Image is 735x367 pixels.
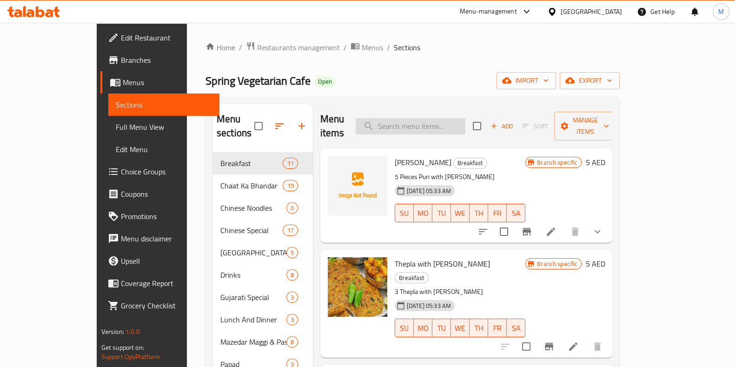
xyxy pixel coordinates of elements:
[718,7,724,17] span: M
[395,257,490,271] span: Thepla with [PERSON_NAME]
[560,72,620,89] button: export
[213,174,313,197] div: Chaat Ka Bhandar19
[121,166,212,177] span: Choice Groups
[101,326,124,338] span: Version:
[510,321,522,335] span: SA
[489,121,514,132] span: Add
[100,205,219,227] a: Promotions
[101,341,144,354] span: Get support on:
[460,6,517,17] div: Menu-management
[507,319,525,337] button: SA
[395,319,414,337] button: SU
[249,116,268,136] span: Select all sections
[286,292,298,303] div: items
[108,138,219,160] a: Edit Menu
[554,112,616,140] button: Manage items
[100,272,219,294] a: Coverage Report
[586,220,609,243] button: show more
[487,119,516,133] button: Add
[220,180,283,191] span: Chaat Ka Bhandar
[213,264,313,286] div: Drinks8
[220,247,286,258] div: Dal Station
[126,326,140,338] span: 1.0.0
[287,293,298,302] span: 3
[286,202,298,214] div: items
[417,207,429,220] span: MO
[287,204,298,213] span: 0
[414,319,432,337] button: MO
[414,204,432,222] button: MO
[586,335,609,358] button: delete
[492,207,503,220] span: FR
[395,272,429,283] div: Breakfast
[399,321,410,335] span: SU
[220,225,283,236] span: Chinese Special
[473,207,484,220] span: TH
[538,335,560,358] button: Branch-specific-item
[213,197,313,219] div: Chinese Noodles0
[286,269,298,280] div: items
[494,222,514,241] span: Select to update
[455,321,466,335] span: WE
[470,319,488,337] button: TH
[510,207,522,220] span: SA
[403,301,455,310] span: [DATE] 05:33 AM
[220,292,286,303] span: Gujarati Special
[213,241,313,264] div: [GEOGRAPHIC_DATA]5
[328,257,387,317] img: Thepla with Bhaji
[100,160,219,183] a: Choice Groups
[314,76,336,87] div: Open
[268,115,291,137] span: Sort sections
[116,99,212,110] span: Sections
[220,202,286,214] span: Chinese Noodles
[217,112,254,140] h2: Menu sections
[283,226,297,235] span: 17
[585,257,605,270] h6: 5 AED
[432,204,451,222] button: TU
[417,321,429,335] span: MO
[432,319,451,337] button: TU
[121,188,212,200] span: Coupons
[328,156,387,215] img: Puri Bhaji
[283,225,298,236] div: items
[100,71,219,93] a: Menus
[351,41,383,53] a: Menus
[205,42,235,53] a: Home
[286,247,298,258] div: items
[504,75,549,87] span: import
[283,159,297,168] span: 11
[286,314,298,325] div: items
[516,337,536,356] span: Select to update
[121,54,212,66] span: Branches
[451,204,470,222] button: WE
[283,180,298,191] div: items
[287,338,298,347] span: 8
[108,116,219,138] a: Full Menu View
[592,226,603,237] svg: Show Choices
[213,331,313,353] div: Mazedar Maggi & Pasta8
[395,273,428,283] span: Breakfast
[568,341,579,352] a: Edit menu item
[287,315,298,324] span: 3
[121,255,212,267] span: Upsell
[220,269,286,280] span: Drinks
[100,183,219,205] a: Coupons
[399,207,410,220] span: SU
[205,41,620,53] nav: breadcrumb
[395,204,414,222] button: SU
[257,42,340,53] span: Restaurants management
[116,144,212,155] span: Edit Menu
[291,115,313,137] button: Add section
[220,247,286,258] span: [GEOGRAPHIC_DATA]
[395,286,525,298] p: 3 Thepla with [PERSON_NAME]
[246,41,340,53] a: Restaurants management
[220,314,286,325] span: Lunch And Dinner
[470,204,488,222] button: TH
[533,158,581,167] span: Branch specific
[455,207,466,220] span: WE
